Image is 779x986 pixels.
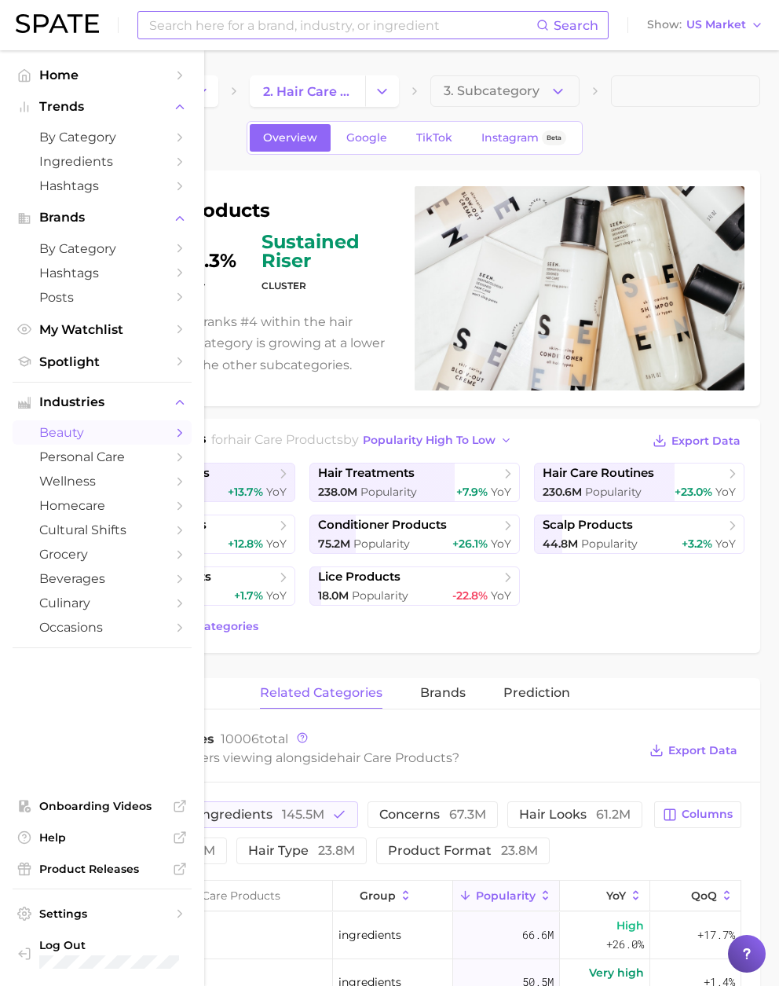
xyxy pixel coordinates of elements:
span: culinary [39,596,165,610]
span: Show [647,20,682,29]
span: 75.2m [318,537,350,551]
button: YoY [560,881,650,911]
button: Trends [13,95,192,119]
span: +26.1% [452,537,488,551]
span: +1.7% [234,588,263,603]
img: SPATE [16,14,99,33]
span: Log Out [39,938,179,952]
button: hair care productskeratiningredients66.6mHigh+26.0%+17.7% [89,912,741,959]
span: product format [388,845,538,857]
a: beverages [13,566,192,591]
span: 23.8m [501,843,538,858]
span: brands [420,686,466,700]
span: Ingredients [39,154,165,169]
span: conditioner products [318,518,447,533]
a: personal care [13,445,192,469]
span: Onboarding Videos [39,799,165,813]
button: group [333,881,453,911]
a: Help [13,826,192,849]
span: Prediction [503,686,570,700]
span: for by [211,432,517,447]
a: occasions [13,615,192,640]
span: Settings [39,907,165,921]
span: +17.7% [697,926,735,944]
a: InstagramBeta [468,124,580,152]
span: Product Releases [39,862,165,876]
span: +13.7% [228,485,263,499]
a: beauty [13,420,192,445]
span: +3.2% [682,537,712,551]
a: scalp products44.8m Popularity+3.2% YoY [534,515,744,554]
span: concerns [379,808,486,821]
a: Google [333,124,400,152]
a: homecare [13,493,192,518]
a: conditioner products75.2m Popularity+26.1% YoY [309,515,520,554]
a: lice products18.0m Popularity-22.8% YoY [309,566,520,606]
span: High [616,916,644,935]
span: YoY [491,537,511,551]
button: Change Category [365,75,399,107]
span: Popularity [585,485,642,499]
a: culinary [13,591,192,615]
a: hair care routines230.6m Popularity+23.0% YoY [534,463,744,502]
span: related categories [260,686,382,700]
span: Industries [39,395,165,409]
span: 3. Subcategory [444,84,539,98]
span: Hashtags [39,266,165,280]
span: 18.0m [318,588,349,603]
a: Hashtags [13,261,192,285]
span: My Watchlist [39,322,165,337]
span: Help [39,830,165,845]
button: Columns [654,801,741,828]
span: wellness [39,474,165,489]
span: Export Data [671,434,741,448]
span: US Market [686,20,746,29]
span: 145.5m [282,807,324,822]
a: TikTok [403,124,466,152]
span: YoY [266,588,287,603]
a: Settings [13,902,192,926]
a: by Category [13,125,192,149]
span: Instagram [481,131,539,145]
span: -22.8% [452,588,488,603]
span: +23.0% [675,485,712,499]
a: Hashtags [13,174,192,198]
input: Search in hair care products [89,881,332,911]
span: Export Data [668,744,737,757]
span: +12.8% [228,537,263,551]
a: Home [13,63,192,87]
span: popularity high to low [363,434,496,447]
span: YoY [491,485,511,499]
span: 10006 [221,731,259,746]
a: My Watchlist [13,317,192,342]
a: by Category [13,236,192,261]
p: Hair care products ranks #4 within the hair category. This subcategory is growing at a lower rate... [85,311,396,376]
input: Search here for a brand, industry, or ingredient [148,12,536,38]
a: hair treatments238.0m Popularity+7.9% YoY [309,463,520,502]
button: QoQ [650,881,741,911]
span: YoY [606,889,626,902]
a: Product Releases [13,857,192,881]
span: YoY [715,537,736,551]
span: YoY [266,537,287,551]
span: 238.0m [318,485,357,499]
span: Overview [263,131,317,145]
a: Onboarding Videos [13,794,192,818]
span: homecare [39,498,165,513]
span: 67.3m [449,807,486,822]
span: hair care products [337,750,452,765]
span: hair looks [519,808,631,821]
span: Popularity [360,485,417,499]
span: ingredients [338,926,401,944]
a: Overview [250,124,331,152]
dd: +14.3% [174,233,236,270]
dt: cluster [261,277,396,295]
button: Export Data [646,739,741,761]
span: Google [346,131,387,145]
span: Beta [547,131,561,145]
span: occasions [39,620,165,635]
a: cultural shifts [13,518,192,542]
span: lice products [318,570,400,585]
button: Popularity [453,881,560,911]
span: Search [554,18,598,33]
